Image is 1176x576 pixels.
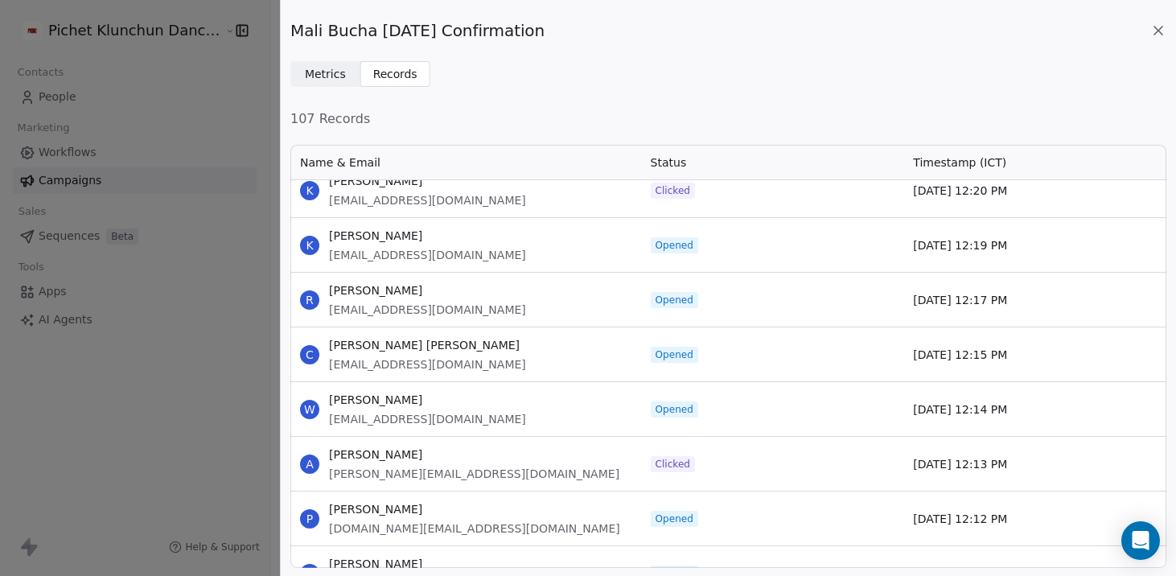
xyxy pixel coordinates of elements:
[329,556,619,572] span: [PERSON_NAME]
[329,247,526,263] span: [EMAIL_ADDRESS][DOMAIN_NAME]
[656,458,690,471] span: Clicked
[913,456,1007,472] span: [DATE] 12:13 PM
[651,154,687,171] span: Status
[329,173,526,189] span: [PERSON_NAME]
[329,466,619,482] span: [PERSON_NAME][EMAIL_ADDRESS][DOMAIN_NAME]
[290,109,1166,129] span: 107 Records
[913,347,1007,363] span: [DATE] 12:15 PM
[656,184,690,197] span: Clicked
[329,520,620,537] span: [DOMAIN_NAME][EMAIL_ADDRESS][DOMAIN_NAME]
[656,348,693,361] span: Opened
[329,356,526,372] span: [EMAIL_ADDRESS][DOMAIN_NAME]
[913,237,1007,253] span: [DATE] 12:19 PM
[656,403,693,416] span: Opened
[329,446,619,463] span: [PERSON_NAME]
[1121,521,1160,560] div: Open Intercom Messenger
[300,455,319,474] span: A
[656,294,693,307] span: Opened
[913,154,1006,171] span: Timestamp (ICT)
[300,181,319,200] span: K
[329,282,526,298] span: [PERSON_NAME]
[913,292,1007,308] span: [DATE] 12:17 PM
[656,512,693,525] span: Opened
[300,509,319,529] span: P
[300,345,319,364] span: C
[300,290,319,310] span: R
[329,192,526,208] span: [EMAIL_ADDRESS][DOMAIN_NAME]
[913,511,1007,527] span: [DATE] 12:12 PM
[329,411,526,427] span: [EMAIL_ADDRESS][DOMAIN_NAME]
[329,228,526,244] span: [PERSON_NAME]
[329,501,620,517] span: [PERSON_NAME]
[300,236,319,255] span: K
[300,154,380,171] span: Name & Email
[305,66,346,83] span: Metrics
[300,400,319,419] span: W
[329,302,526,318] span: [EMAIL_ADDRESS][DOMAIN_NAME]
[290,19,545,42] span: Mali Bucha [DATE] Confirmation
[329,392,526,408] span: [PERSON_NAME]
[913,183,1007,199] span: [DATE] 12:20 PM
[290,180,1166,570] div: grid
[656,239,693,252] span: Opened
[913,401,1007,418] span: [DATE] 12:14 PM
[329,337,526,353] span: [PERSON_NAME] [PERSON_NAME]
